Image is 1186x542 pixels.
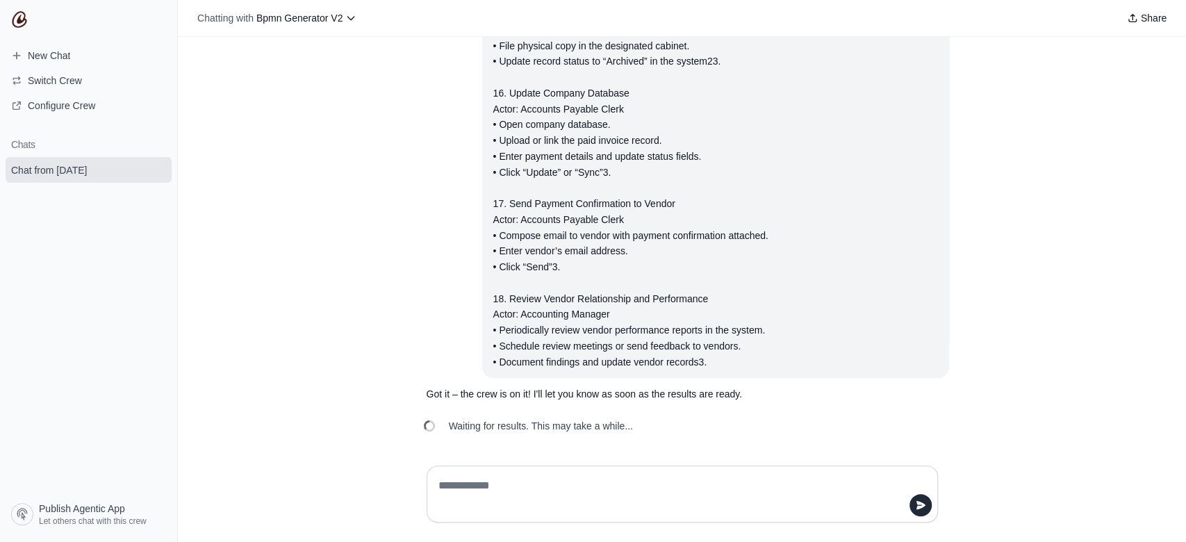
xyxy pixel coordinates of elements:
span: Configure Crew [28,99,95,113]
span: Switch Crew [28,74,82,88]
button: Chatting with Bpmn Generator V2 [192,8,362,28]
button: Share [1121,8,1172,28]
span: Chatting with [197,11,254,25]
a: Configure Crew [6,95,172,117]
button: Switch Crew [6,69,172,92]
span: Bpmn Generator V2 [256,13,343,24]
span: Let others chat with this crew [39,516,147,527]
a: New Chat [6,44,172,67]
span: Share [1141,11,1167,25]
p: Got it – the crew is on it! I'll let you know as soon as the results are ready. [427,386,871,402]
img: CrewAI Logo [11,11,28,28]
section: Response [415,378,882,411]
a: Publish Agentic App Let others chat with this crew [6,498,172,531]
a: Chat from [DATE] [6,157,172,183]
span: Publish Agentic App [39,502,125,516]
span: New Chat [28,49,70,63]
span: Waiting for results. This may take a while... [449,419,633,433]
span: Chat from [DATE] [11,163,87,177]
